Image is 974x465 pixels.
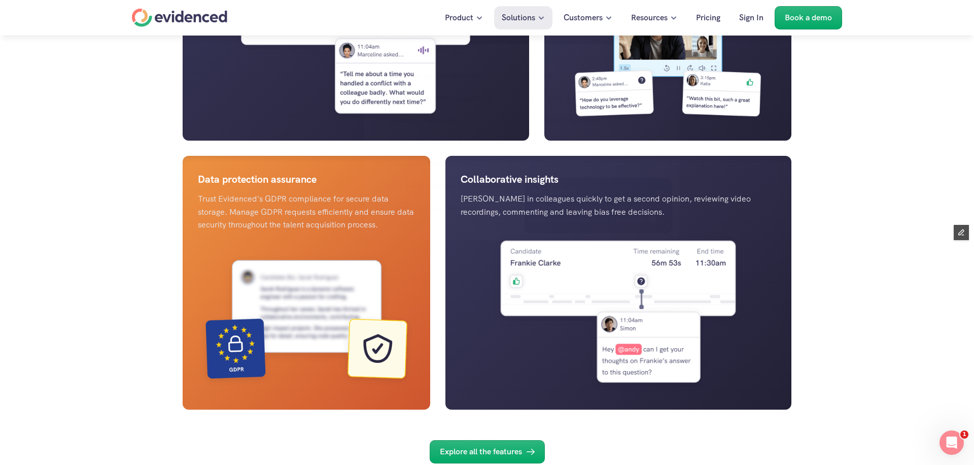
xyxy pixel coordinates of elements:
[696,11,720,24] p: Pricing
[732,6,771,29] a: Sign In
[183,156,430,410] a: Data protection assuranceTrust Evidenced's GDPR compliance for secure data storage. Manage GDPR r...
[198,247,415,394] img: ""
[688,6,728,29] a: Pricing
[445,156,792,410] a: Collaborative insights[PERSON_NAME] in colleagues quickly to get a second opinion, reviewing vide...
[440,445,522,458] p: Explore all the features
[132,9,227,27] a: Home
[954,225,969,240] button: Edit Framer Content
[461,234,777,394] img: ""
[430,440,545,463] a: Explore all the features
[739,11,763,24] p: Sign In
[198,171,415,187] p: Data protection assurance
[775,6,842,29] a: Book a demo
[631,11,668,24] p: Resources
[461,171,777,187] p: Collaborative insights
[960,430,968,439] span: 1
[502,11,535,24] p: Solutions
[445,11,473,24] p: Product
[940,430,964,455] iframe: Intercom live chat
[461,192,777,218] p: [PERSON_NAME] in colleagues quickly to get a second opinion, reviewing video recordings, commenti...
[198,192,415,231] p: Trust Evidenced's GDPR compliance for secure data storage. Manage GDPR requests efficiently and e...
[564,11,603,24] p: Customers
[785,11,832,24] p: Book a demo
